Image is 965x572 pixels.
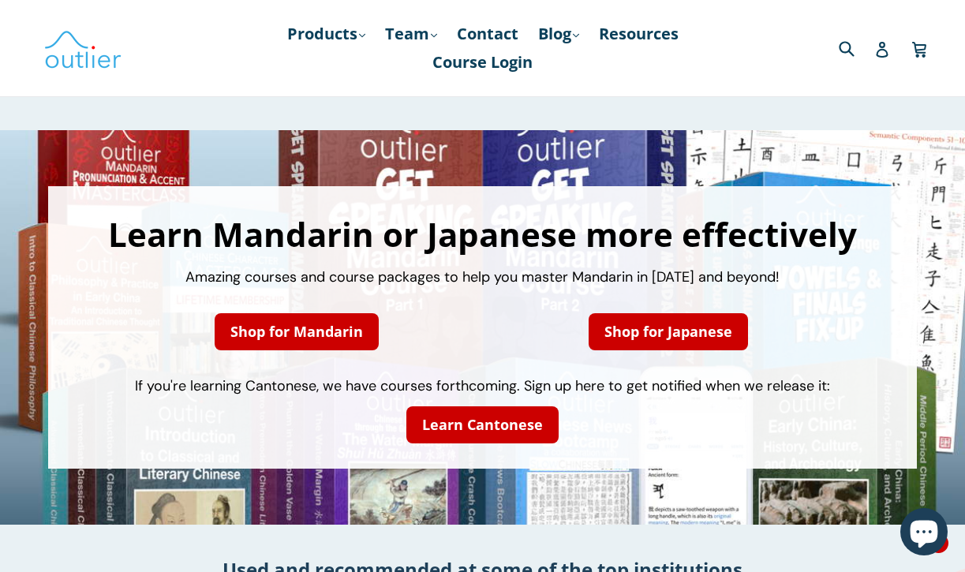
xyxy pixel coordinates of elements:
[406,406,559,443] a: Learn Cantonese
[591,20,686,48] a: Resources
[185,267,780,286] span: Amazing courses and course packages to help you master Mandarin in [DATE] and beyond!
[377,20,445,48] a: Team
[835,32,878,64] input: Search
[135,376,830,395] span: If you're learning Cantonese, we have courses forthcoming. Sign up here to get notified when we r...
[589,313,748,350] a: Shop for Japanese
[425,48,540,77] a: Course Login
[530,20,587,48] a: Blog
[43,25,122,71] img: Outlier Linguistics
[449,20,526,48] a: Contact
[896,508,952,559] inbox-online-store-chat: Shopify online store chat
[279,20,373,48] a: Products
[215,313,379,350] a: Shop for Mandarin
[64,218,901,251] h1: Learn Mandarin or Japanese more effectively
